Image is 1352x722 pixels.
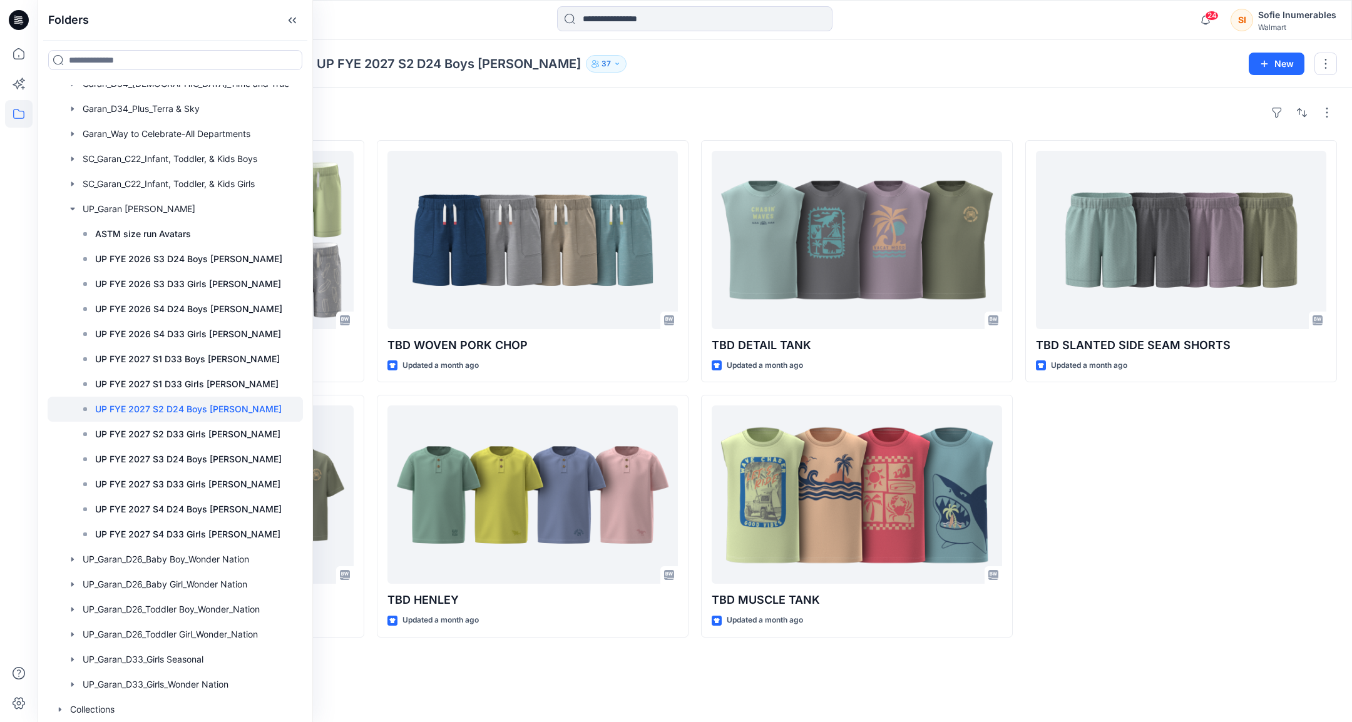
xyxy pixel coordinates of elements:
a: TBD WOVEN PORK CHOP [387,151,678,329]
p: UP FYE 2027 S2 D24 Boys [PERSON_NAME] [317,55,581,73]
div: Walmart [1258,23,1336,32]
p: UP FYE 2027 S4 D24 Boys [PERSON_NAME] [95,502,282,517]
p: UP FYE 2027 S3 D33 Girls [PERSON_NAME] [95,477,280,492]
div: SI [1231,9,1253,31]
p: UP FYE 2027 S1 D33 Boys [PERSON_NAME] [95,352,280,367]
p: TBD SLANTED SIDE SEAM SHORTS [1036,337,1326,354]
p: UP FYE 2027 S2 D33 Girls [PERSON_NAME] [95,427,280,442]
p: UP FYE 2026 S4 D24 Boys [PERSON_NAME] [95,302,282,317]
button: New [1249,53,1304,75]
p: Updated a month ago [402,359,479,372]
p: TBD MUSCLE TANK [712,591,1002,609]
p: 37 [602,57,611,71]
p: TBD WOVEN PORK CHOP [387,337,678,354]
p: UP FYE 2027 S4 D33 Girls [PERSON_NAME] [95,527,280,542]
p: Updated a month ago [727,614,803,627]
span: 24 [1205,11,1219,21]
p: UP FYE 2026 S4 D33 Girls [PERSON_NAME] [95,327,281,342]
p: TBD DETAIL TANK [712,337,1002,354]
a: TBD DETAIL TANK [712,151,1002,329]
p: UP FYE 2026 S3 D24 Boys [PERSON_NAME] [95,252,282,267]
a: TBD HENLEY [387,405,678,584]
div: Sofie Inumerables [1258,8,1336,23]
p: UP FYE 2027 S2 D24 Boys [PERSON_NAME] [95,402,282,417]
p: Updated a month ago [402,614,479,627]
p: Updated a month ago [1051,359,1127,372]
p: UP FYE 2027 S1 D33 Girls [PERSON_NAME] [95,377,279,392]
p: UP FYE 2026 S3 D33 Girls [PERSON_NAME] [95,277,281,292]
a: TBD MUSCLE TANK [712,405,1002,584]
p: ASTM size run Avatars [95,226,191,242]
a: TBD SLANTED SIDE SEAM SHORTS [1036,151,1326,329]
p: Updated a month ago [727,359,803,372]
p: UP FYE 2027 S3 D24 Boys [PERSON_NAME] [95,452,282,467]
p: TBD HENLEY [387,591,678,609]
button: 37 [586,55,627,73]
